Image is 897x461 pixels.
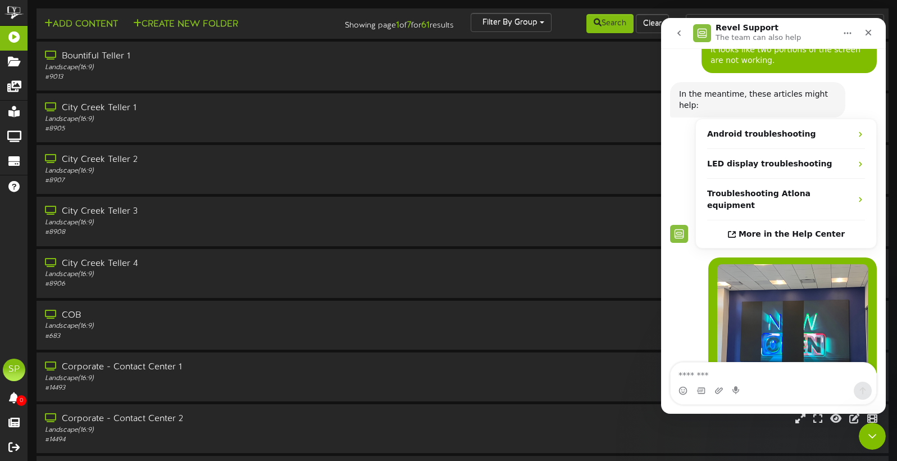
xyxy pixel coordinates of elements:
[45,124,383,134] div: # 8905
[407,20,411,30] strong: 7
[3,359,25,381] div: SP
[471,13,552,32] button: Filter By Group
[45,218,383,228] div: Landscape ( 16:9 )
[45,153,383,166] div: City Creek Teller 2
[45,374,383,383] div: Landscape ( 16:9 )
[45,322,383,331] div: Landscape ( 16:9 )
[45,361,383,374] div: Corporate - Contact Center 1
[45,166,383,176] div: Landscape ( 16:9 )
[45,332,383,341] div: # 683
[130,17,242,31] button: Create New Folder
[45,257,383,270] div: City Creek Teller 4
[661,18,886,414] iframe: Intercom live chat
[421,20,430,30] strong: 61
[45,279,383,289] div: # 8906
[859,423,886,450] iframe: Intercom live chat
[45,63,383,73] div: Landscape ( 16:9 )
[636,14,669,33] button: Clear
[45,270,383,279] div: Landscape ( 16:9 )
[45,73,383,82] div: # 9013
[586,14,634,33] button: Search
[319,13,462,32] div: Showing page of for results
[45,228,383,237] div: # 8908
[396,20,399,30] strong: 1
[45,426,383,435] div: Landscape ( 16:9 )
[16,395,26,406] span: 0
[41,17,121,31] button: Add Content
[45,309,383,322] div: COB
[45,383,383,393] div: # 14493
[45,205,383,218] div: City Creek Teller 3
[45,413,383,426] div: Corporate - Contact Center 2
[45,102,383,115] div: City Creek Teller 1
[45,115,383,124] div: Landscape ( 16:9 )
[45,176,383,186] div: # 8907
[45,435,383,445] div: # 14494
[45,50,383,63] div: Bountiful Teller 1
[686,14,884,33] input: -- Search Playlists by Name --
